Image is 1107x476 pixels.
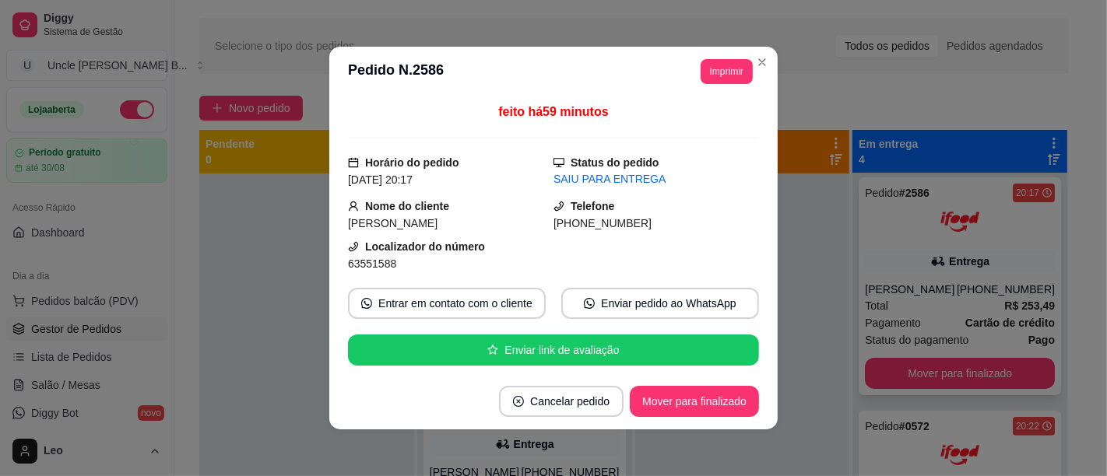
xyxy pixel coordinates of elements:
[561,288,759,319] button: whats-appEnviar pedido ao WhatsApp
[348,334,759,366] button: starEnviar link de avaliação
[365,200,449,212] strong: Nome do cliente
[499,386,624,417] button: close-circleCancelar pedido
[553,201,564,212] span: phone
[584,298,595,309] span: whats-app
[365,240,485,253] strong: Localizador do número
[553,157,564,168] span: desktop
[348,59,444,84] h3: Pedido N. 2586
[553,171,759,187] div: SAIU PARA ENTREGA
[498,105,608,118] span: feito há 59 minutos
[348,257,396,270] span: 63551588
[630,386,759,417] button: Mover para finalizado
[750,50,775,75] button: Close
[348,201,359,212] span: user
[365,156,459,169] strong: Horário do pedido
[348,157,359,168] span: calendar
[348,217,438,229] span: [PERSON_NAME]
[348,241,359,252] span: phone
[571,200,615,212] strong: Telefone
[513,396,524,407] span: close-circle
[701,59,753,84] button: Imprimir
[553,217,652,229] span: [PHONE_NUMBER]
[487,345,498,355] span: star
[348,288,546,319] button: whats-appEntrar em contato com o cliente
[571,156,659,169] strong: Status do pedido
[348,173,413,186] span: [DATE] 20:17
[361,298,372,309] span: whats-app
